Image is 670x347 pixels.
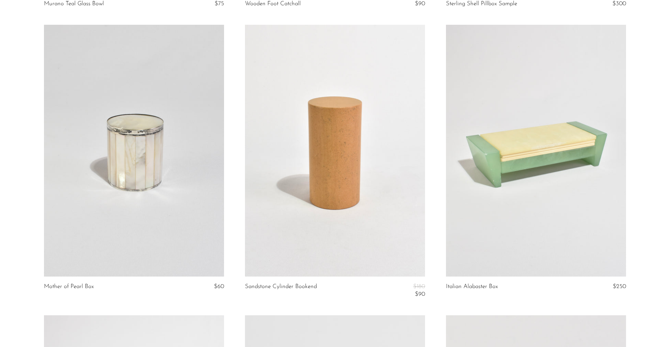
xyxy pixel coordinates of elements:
[245,284,317,298] a: Sandstone Cylinder Bookend
[413,284,425,289] span: $180
[446,1,517,7] a: Sterling Shell Pillbox Sample
[446,284,498,290] a: Italian Alabaster Box
[245,1,301,7] a: Wooden Foot Catchall
[44,284,94,290] a: Mother of Pearl Box
[214,284,224,289] span: $60
[215,1,224,7] span: $75
[44,1,104,7] a: Murano Teal Glass Bowl
[415,1,425,7] span: $90
[613,284,626,289] span: $250
[612,1,626,7] span: $300
[415,291,425,297] span: $90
